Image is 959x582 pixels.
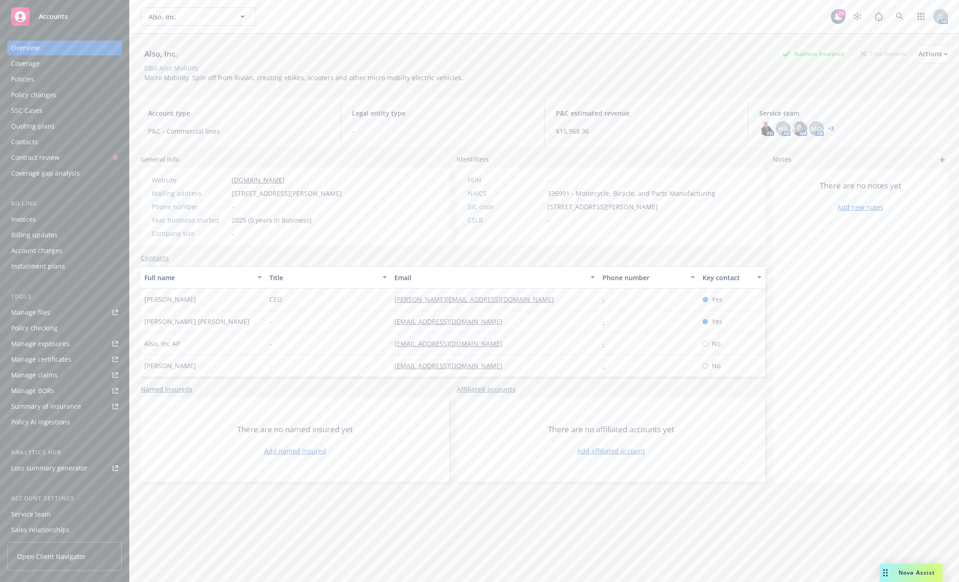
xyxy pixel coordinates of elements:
[148,126,329,136] span: P&C - Commercial lines
[391,266,599,288] button: Email
[856,48,911,59] div: Total Rewards
[457,384,516,394] a: Affiliated accounts
[11,399,81,414] div: Summary of insurance
[352,126,533,136] span: -
[7,352,122,367] a: Manage certificates
[152,175,228,185] div: Website
[7,135,122,149] a: Contacts
[468,188,544,198] div: NAICS
[712,361,721,370] span: No
[779,124,788,134] span: HA
[7,56,122,71] a: Coverage
[548,424,674,435] span: There are no affiliated accounts yet
[602,339,612,348] a: -
[7,383,122,398] a: Manage BORs
[394,295,561,304] a: [PERSON_NAME][EMAIL_ADDRESS][DOMAIN_NAME]
[7,523,122,537] a: Sales relationships
[264,446,326,456] a: Add named insured
[352,108,533,118] span: Legal entity type
[266,266,391,288] button: Title
[778,48,849,59] div: Business Insurance
[11,368,58,382] div: Manage claims
[468,215,544,225] div: CSLB
[7,166,122,181] a: Coverage gap analysis
[577,446,645,456] a: Add affiliated account
[11,383,54,398] div: Manage BORs
[269,339,272,348] span: -
[912,7,930,26] a: Switch app
[828,126,834,131] a: +3
[7,199,122,208] div: Billing
[7,494,122,503] div: Account settings
[144,361,196,370] span: [PERSON_NAME]
[7,259,122,274] a: Installment plans
[11,212,36,227] div: Invoices
[11,352,71,367] div: Manage certificates
[11,243,62,258] div: Account charges
[11,336,70,351] div: Manage exposures
[394,339,510,348] a: [EMAIL_ADDRESS][DOMAIN_NAME]
[759,108,941,118] span: Service team
[232,229,234,238] span: -
[39,13,68,20] span: Accounts
[141,48,181,60] div: Also, Inc.
[11,56,40,71] div: Coverage
[7,212,122,227] a: Invoices
[11,150,60,165] div: Contract review
[712,317,722,326] span: Yes
[891,7,909,26] a: Search
[17,552,86,561] span: Open Client Navigator
[792,121,807,136] img: photo
[7,305,122,320] a: Manage files
[237,424,353,435] span: There are no named insured yet
[11,259,65,274] div: Installment plans
[7,4,122,29] a: Accounts
[548,215,550,225] span: -
[269,317,272,326] span: -
[149,12,228,22] span: Also, Inc.
[548,175,550,185] span: -
[394,273,585,282] div: Email
[703,273,751,282] div: Key contact
[232,202,234,212] span: -
[152,202,228,212] div: Phone number
[7,292,122,301] div: Tools
[141,154,179,164] span: General info
[152,215,228,225] div: Year business started
[699,266,765,288] button: Key contact
[899,569,935,576] span: Nova Assist
[848,7,867,26] a: Stop snowing
[11,523,70,537] div: Sales relationships
[11,72,34,87] div: Policies
[599,266,699,288] button: Phone number
[602,295,612,304] a: -
[11,305,50,320] div: Manage files
[144,339,180,348] span: Also, Inc AP
[712,294,722,304] span: Yes
[7,72,122,87] a: Policies
[548,188,715,198] span: 336991 - Motorcycle, Bicycle, and Parts Manufacturing
[11,228,58,242] div: Billing updates
[7,336,122,351] a: Manage exposures
[457,154,489,164] span: Identifiers
[602,361,612,370] a: -
[232,176,285,184] a: [DOMAIN_NAME]
[837,202,883,212] a: Add new notes
[7,41,122,55] a: Overview
[811,124,822,134] span: MQ
[7,415,122,429] a: Policy AI ingestions
[11,321,58,335] div: Policy checking
[11,461,88,476] div: Loss summary generator
[468,175,544,185] div: FEIN
[11,166,80,181] div: Coverage gap analysis
[880,564,891,582] div: Drag to move
[141,7,256,26] button: Also, Inc.
[394,361,510,370] a: [EMAIL_ADDRESS][DOMAIN_NAME]
[870,7,888,26] a: Report a Bug
[918,45,948,63] button: Actions
[7,448,122,457] div: Analytics hub
[152,229,228,238] div: Company size
[773,154,792,165] span: Notes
